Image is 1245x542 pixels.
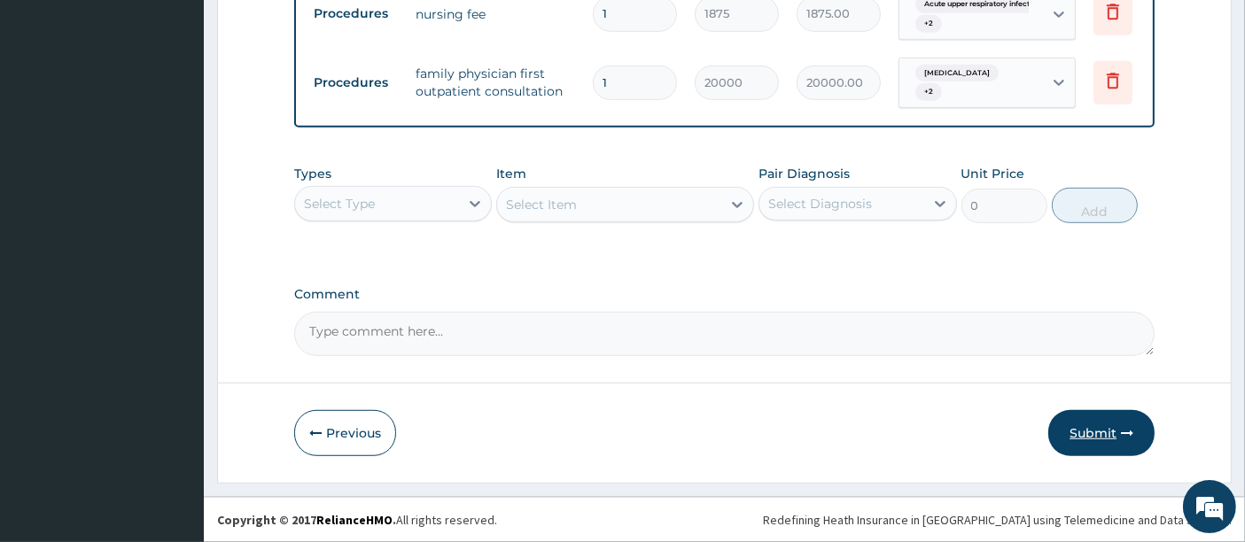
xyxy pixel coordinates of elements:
label: Pair Diagnosis [759,165,850,182]
button: Previous [294,410,396,456]
label: Types [294,166,331,182]
div: Redefining Heath Insurance in [GEOGRAPHIC_DATA] using Telemedicine and Data Science! [763,511,1232,529]
span: + 2 [915,83,942,101]
label: Item [496,165,526,182]
button: Add [1052,188,1138,223]
span: We're online! [103,159,245,338]
td: Procedures [305,66,407,99]
td: family physician first outpatient consultation [407,56,584,109]
span: [MEDICAL_DATA] [915,65,999,82]
button: Submit [1048,410,1155,456]
label: Unit Price [961,165,1025,182]
img: d_794563401_company_1708531726252_794563401 [33,89,72,133]
label: Comment [294,287,1156,302]
div: Select Diagnosis [768,195,872,213]
div: Chat with us now [92,99,298,122]
span: + 2 [915,15,942,33]
a: RelianceHMO [316,512,393,528]
textarea: Type your message and hit 'Enter' [9,357,338,419]
div: Select Type [304,195,375,213]
footer: All rights reserved. [204,497,1245,542]
strong: Copyright © 2017 . [217,512,396,528]
div: Minimize live chat window [291,9,333,51]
